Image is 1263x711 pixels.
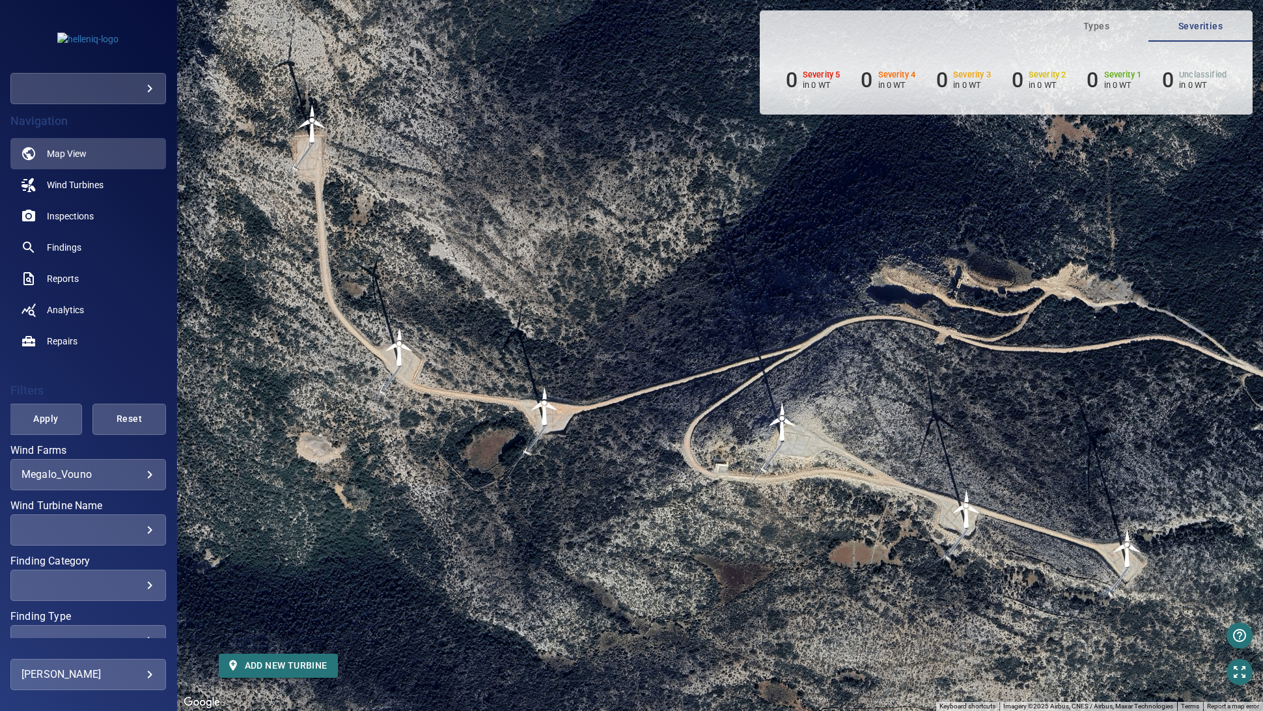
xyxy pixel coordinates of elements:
[10,384,166,397] h4: Filters
[10,294,166,326] a: analytics noActive
[10,514,166,546] div: Wind Turbine Name
[180,694,223,711] a: Open this area in Google Maps (opens a new window)
[1029,70,1066,79] h6: Severity 2
[380,328,419,367] gmp-advanced-marker: 48891
[953,80,991,90] p: in 0 WT
[763,402,802,441] img: windFarmIcon.svg
[803,70,840,79] h6: Severity 5
[1181,703,1199,710] a: Terms (opens in new tab)
[21,468,155,481] div: Megalo_Vouno
[803,80,840,90] p: in 0 WT
[10,445,166,456] label: Wind Farms
[10,556,166,566] label: Finding Category
[1207,703,1259,710] a: Report a map error
[763,402,802,441] gmp-advanced-marker: 48889
[10,459,166,490] div: Wind Farms
[47,178,104,191] span: Wind Turbines
[1156,18,1245,35] span: Severities
[947,490,986,529] gmp-advanced-marker: 48888
[947,490,986,529] img: windFarmIcon.svg
[10,501,166,511] label: Wind Turbine Name
[1104,80,1142,90] p: in 0 WT
[109,411,149,427] span: Reset
[936,68,991,92] li: Severity 3
[9,404,82,435] button: Apply
[25,411,66,427] span: Apply
[293,104,332,143] gmp-advanced-marker: 48892
[10,232,166,263] a: findings noActive
[47,335,77,348] span: Repairs
[380,328,419,367] img: windFarmIcon.svg
[1029,80,1066,90] p: in 0 WT
[953,70,991,79] h6: Severity 3
[92,404,165,435] button: Reset
[10,326,166,357] a: repairs noActive
[786,68,798,92] h6: 0
[10,570,166,601] div: Finding Category
[10,169,166,201] a: windturbines noActive
[1108,529,1147,568] img: windFarmIcon.svg
[1162,68,1227,92] li: Severity Unclassified
[10,625,166,656] div: Finding Type
[47,272,79,285] span: Reports
[1179,70,1227,79] h6: Unclassified
[525,387,564,426] img: windFarmIcon.svg
[10,138,166,169] a: map active
[229,658,327,674] span: Add new turbine
[786,68,840,92] li: Severity 5
[293,104,332,143] img: windFarmIcon.svg
[10,611,166,622] label: Finding Type
[57,33,118,46] img: helleniq-logo
[525,387,564,426] gmp-advanced-marker: 48890
[21,664,155,685] div: [PERSON_NAME]
[1087,68,1141,92] li: Severity 1
[1104,70,1142,79] h6: Severity 1
[219,654,338,678] button: Add new turbine
[10,201,166,232] a: inspections noActive
[939,702,995,711] button: Keyboard shortcuts
[1012,68,1066,92] li: Severity 2
[1052,18,1141,35] span: Types
[10,73,166,104] div: helleniq
[861,68,915,92] li: Severity 4
[1108,529,1147,568] gmp-advanced-marker: 48887
[47,303,84,316] span: Analytics
[47,210,94,223] span: Inspections
[47,241,81,254] span: Findings
[861,68,872,92] h6: 0
[878,80,916,90] p: in 0 WT
[180,694,223,711] img: Google
[1162,68,1174,92] h6: 0
[878,70,916,79] h6: Severity 4
[1179,80,1227,90] p: in 0 WT
[1003,703,1173,710] span: Imagery ©2025 Airbus, CNES / Airbus, Maxar Technologies
[1087,68,1098,92] h6: 0
[10,115,166,128] h4: Navigation
[1012,68,1023,92] h6: 0
[936,68,948,92] h6: 0
[47,147,87,160] span: Map View
[10,263,166,294] a: reports noActive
